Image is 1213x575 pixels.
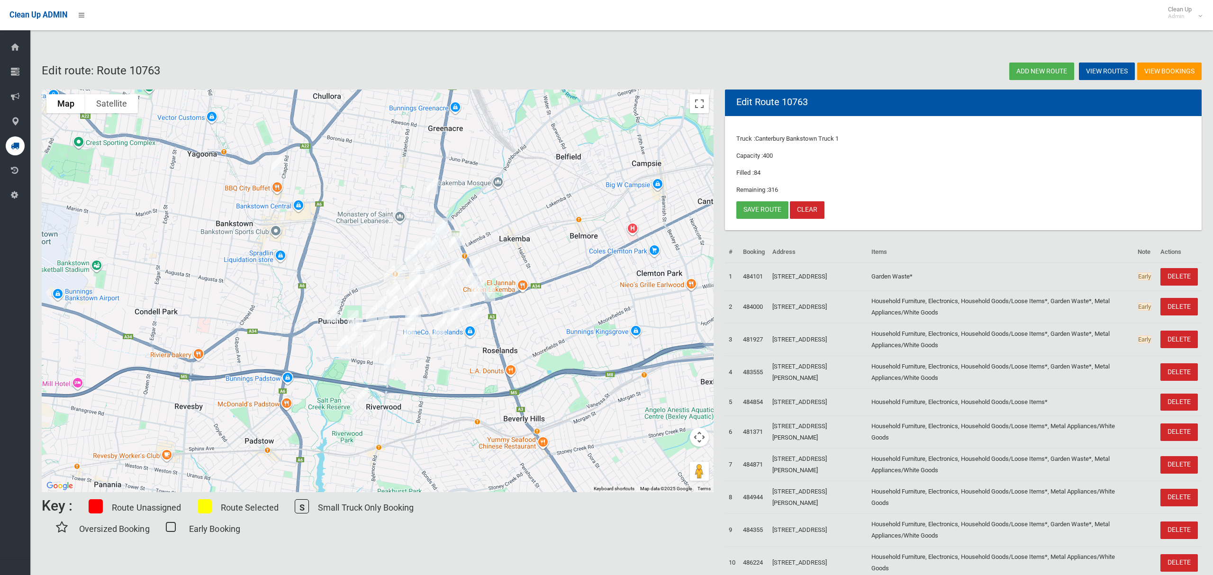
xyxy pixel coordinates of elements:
[385,280,404,304] div: 22 Owen Street, PUNCHBOWL NSW 2196
[868,388,1134,416] td: Household Furniture, Electronics, Household Goods/Loose Items*
[769,356,868,388] td: [STREET_ADDRESS][PERSON_NAME]
[790,201,824,219] a: Clear
[640,486,692,491] span: Map data ©2025 Google
[868,263,1134,290] td: Garden Waste*
[739,356,769,388] td: 483555
[400,321,419,344] div: 12 Lumeah Avenue, PUNCHBOWL NSW 2196
[421,256,440,280] div: 29 Rosemont Street South, PUNCHBOWL NSW 2196
[690,428,709,447] button: Map camera controls
[1160,394,1198,411] a: DELETE
[739,449,769,481] td: 484871
[411,234,430,258] div: 732 Punchbowl Road, PUNCHBOWL NSW 2196
[447,254,466,278] div: 18 Hillcrest Street, WILEY PARK NSW 2195
[267,152,286,176] div: 91 Meredith Street, BANKSTOWN NSW 2200
[739,514,769,547] td: 484355
[431,218,450,242] div: 1/69 Defoe Street, WILEY PARK NSW 2195
[739,481,769,514] td: 484944
[1157,242,1202,263] th: Actions
[380,351,399,375] div: 5 Russell Street, RIVERWOOD NSW 2210
[374,311,393,334] div: 121 Victoria Road, PUNCHBOWL NSW 2196
[754,169,760,176] span: 84
[333,332,352,355] div: 19 Craig Street, PUNCHBOWL NSW 2196
[769,323,868,356] td: [STREET_ADDRESS]
[44,480,75,492] img: Google
[85,94,138,113] button: Show satellite imagery
[402,245,421,269] div: 4 Rickard Street, PUNCHBOWL NSW 2196
[344,306,362,330] div: 15 Lyon Avenue, PUNCHBOWL NSW 2196
[1134,242,1157,263] th: Note
[1079,63,1135,80] a: View Routes
[380,262,399,286] div: 11 Turner Street, PUNCHBOWL NSW 2196
[405,270,424,294] div: 51 Matthews Street, PUNCHBOWL NSW 2196
[690,94,709,113] button: Toggle fullscreen view
[337,328,356,351] div: 26 Craig Street, PUNCHBOWL NSW 2196
[739,416,769,449] td: 481371
[868,323,1134,356] td: Household Furniture, Electronics, Household Goods/Loose Items*, Garden Waste*, Metal Appliances/W...
[79,521,150,537] p: Oversized Booking
[739,263,769,290] td: 484101
[467,272,486,296] div: 5/64 Ferguson Avenue, WILEY PARK NSW 2195
[418,270,437,294] div: 38 Broadway, PUNCHBOWL NSW 2196
[1160,456,1198,474] a: DELETE
[1160,489,1198,506] a: DELETE
[362,301,381,325] div: 33 Belair Street, PUNCHBOWL NSW 2196
[400,277,419,300] div: 58A Hillcrest Street, PUNCHBOWL NSW 2196
[403,305,422,329] div: 12 Charlescotte Avenue, PUNCHBOWL NSW 2196
[868,290,1134,323] td: Household Furniture, Electronics, Household Goods/Loose Items*, Garden Waste*, Metal Appliances/W...
[445,229,464,252] div: 19 Cornelia Street, WILEY PARK NSW 2195
[360,329,379,353] div: 54 Cullens Road, PUNCHBOWL NSW 2196
[221,500,279,515] p: Route Selected
[1160,298,1198,315] a: DELETE
[438,268,457,292] div: 34 Rawson Street, WILEY PARK NSW 2195
[348,315,367,339] div: 63 Carlton Parade, PUNCHBOWL NSW 2196
[868,416,1134,449] td: Household Furniture, Electronics, Household Goods/Loose Items*, Metal Appliances/White Goods
[725,514,739,547] td: 9
[1160,423,1198,441] a: DELETE
[405,262,424,286] div: 30 Matthews Street, PUNCHBOWL NSW 2196
[725,290,739,323] td: 2
[112,500,181,515] p: Route Unassigned
[769,449,868,481] td: [STREET_ADDRESS][PERSON_NAME]
[390,261,409,285] div: 46 Rossmore Avenue, PUNCHBOWL NSW 2196
[357,328,376,352] div: 57 Cullens Road, PUNCHBOWL NSW 2196
[189,521,240,537] p: Early Booking
[46,94,85,113] button: Show street map
[433,214,452,238] div: 654 Punchbowl Road, WILEY PARK NSW 2195
[697,486,711,491] a: Terms (opens in new tab)
[323,302,342,326] div: 17 Weyland Street, PUNCHBOWL NSW 2196
[406,302,425,325] div: 5A Charlescotte Avenue, PUNCHBOWL NSW 2196
[725,416,739,449] td: 6
[423,232,442,255] div: 30 Robinson Street North, WILEY PARK NSW 2195
[430,314,449,338] div: 103 Payten Avenue, ROSELANDS NSW 2196
[401,304,420,327] div: 14 Charlescotte Avenue, PUNCHBOWL NSW 2196
[739,388,769,416] td: 484854
[769,290,868,323] td: [STREET_ADDRESS]
[406,271,425,295] div: 53 Matthews Street, PUNCHBOWL NSW 2196
[466,253,485,277] div: 10 Denman Avenue, WILEY PARK NSW 2195
[455,294,474,318] div: 12 Pentland Avenue, ROSELANDS NSW 2196
[1160,521,1198,539] a: DELETE
[42,498,72,513] h6: Key :
[480,282,499,305] div: 2 Bambra Avenue, ROSELANDS NSW 2196
[868,356,1134,388] td: Household Furniture, Electronics, Household Goods/Loose Items*, Garden Waste*, Metal Appliances/W...
[353,384,372,407] div: 19 Roosevelt Avenue, RIVERWOOD NSW 2210
[318,500,414,515] p: Small Truck Only Booking
[768,186,778,193] span: 316
[447,302,466,325] div: 27 Mount Avenue, ROSELANDS NSW 2196
[467,304,486,327] div: 33 Diana Avenue, ROSELANDS NSW 2196
[763,152,773,159] span: 400
[755,135,839,142] span: Canterbury Bankstown Truck 1
[769,481,868,514] td: [STREET_ADDRESS][PERSON_NAME]
[1160,331,1198,348] a: DELETE
[725,242,739,263] th: #
[372,337,391,361] div: 203 Victoria Road, PUNCHBOWL NSW 2196
[736,150,1190,162] p: Capacity :
[1137,63,1202,80] a: View Bookings
[769,514,868,547] td: [STREET_ADDRESS]
[295,499,309,513] span: S
[769,388,868,416] td: [STREET_ADDRESS]
[736,167,1190,179] p: Filled :
[725,481,739,514] td: 8
[1160,268,1198,286] a: DELETE
[725,356,739,388] td: 4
